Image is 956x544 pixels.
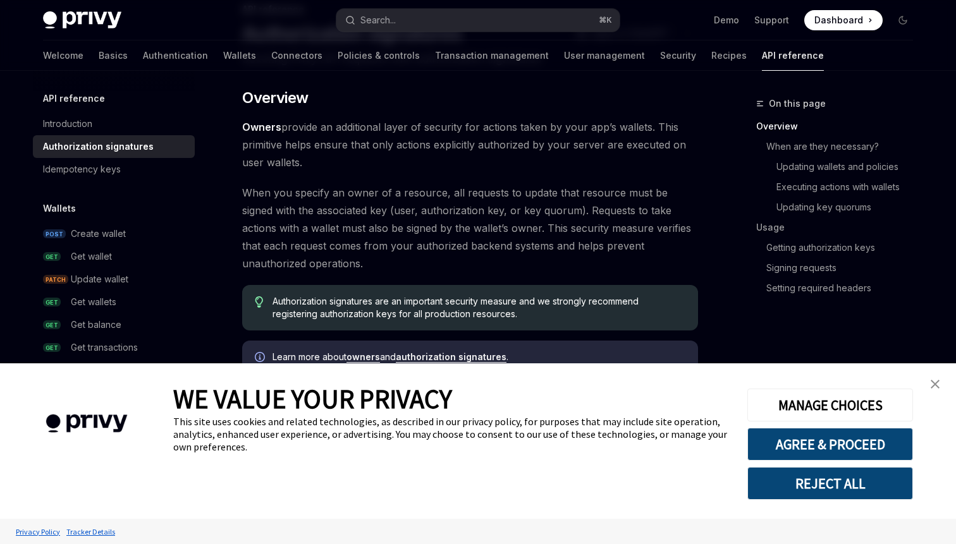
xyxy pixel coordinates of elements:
[273,351,685,363] span: Learn more about and .
[599,15,612,25] span: ⌘ K
[43,320,61,330] span: GET
[43,229,66,239] span: POST
[63,521,118,543] a: Tracker Details
[931,380,940,389] img: close banner
[223,40,256,71] a: Wallets
[922,372,948,397] a: close banner
[338,40,420,71] a: Policies & controls
[19,396,154,451] img: company logo
[33,112,195,135] a: Introduction
[43,201,76,216] h5: Wallets
[43,139,154,154] div: Authorization signatures
[143,40,208,71] a: Authentication
[43,116,92,131] div: Introduction
[43,275,68,284] span: PATCH
[766,136,923,157] a: When are they necessary?
[33,222,195,245] a: POSTCreate wallet
[776,197,923,217] a: Updating key quorums
[814,14,863,27] span: Dashboard
[33,245,195,268] a: GETGet wallet
[776,157,923,177] a: Updating wallets and policies
[71,294,116,310] div: Get wallets
[43,40,83,71] a: Welcome
[43,343,61,353] span: GET
[564,40,645,71] a: User management
[43,11,121,29] img: dark logo
[346,351,380,363] a: owners
[33,313,195,336] a: GETGet balance
[711,40,747,71] a: Recipes
[173,382,452,415] span: WE VALUE YOUR PRIVACY
[33,268,195,291] a: PATCHUpdate wallet
[13,521,63,543] a: Privacy Policy
[173,415,728,453] div: This site uses cookies and related technologies, as described in our privacy policy, for purposes...
[360,13,396,28] div: Search...
[273,295,685,320] span: Authorization signatures are an important security measure and we strongly recommend registering ...
[71,226,126,241] div: Create wallet
[714,14,739,27] a: Demo
[242,88,308,108] span: Overview
[754,14,789,27] a: Support
[435,40,549,71] a: Transaction management
[769,96,826,111] span: On this page
[71,363,125,378] div: Export wallet
[99,40,128,71] a: Basics
[747,467,913,500] button: REJECT ALL
[43,298,61,307] span: GET
[893,10,913,30] button: Toggle dark mode
[762,40,824,71] a: API reference
[43,252,61,262] span: GET
[660,40,696,71] a: Security
[756,116,923,136] a: Overview
[43,91,105,106] h5: API reference
[756,217,923,238] a: Usage
[242,121,281,134] a: Owners
[242,118,698,171] span: provide an additional layer of security for actions taken by your app’s wallets. This primitive h...
[271,40,322,71] a: Connectors
[33,135,195,158] a: Authorization signatures
[71,249,112,264] div: Get wallet
[747,428,913,461] button: AGREE & PROCEED
[766,278,923,298] a: Setting required headers
[766,258,923,278] a: Signing requests
[747,389,913,421] button: MANAGE CHOICES
[396,351,506,363] a: authorization signatures
[804,10,883,30] a: Dashboard
[33,336,195,359] a: GETGet transactions
[33,291,195,313] a: GETGet wallets
[71,340,138,355] div: Get transactions
[71,272,128,287] div: Update wallet
[33,359,195,382] a: POSTExport wallet
[776,177,923,197] a: Executing actions with wallets
[336,9,620,32] button: Search...⌘K
[71,317,121,332] div: Get balance
[33,158,195,181] a: Idempotency keys
[766,238,923,258] a: Getting authorization keys
[242,184,698,272] span: When you specify an owner of a resource, all requests to update that resource must be signed with...
[255,352,267,365] svg: Info
[43,162,121,177] div: Idempotency keys
[255,296,264,308] svg: Tip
